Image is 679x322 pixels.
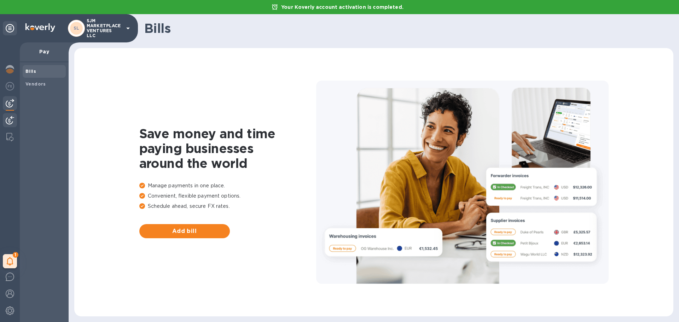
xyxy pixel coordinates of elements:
span: 1 [13,252,18,258]
p: Your Koverly account activation is completed. [278,4,407,11]
div: Unpin categories [3,21,17,35]
h1: Bills [144,21,668,36]
button: Add bill [139,224,230,238]
span: Add bill [145,227,224,235]
b: SL [74,25,80,31]
p: SJM MARKETPLACE VENTURES LLC [87,18,122,38]
img: Foreign exchange [6,82,14,90]
p: Pay [25,48,63,55]
p: Convenient, flexible payment options. [139,192,316,200]
h1: Save money and time paying businesses around the world [139,126,316,171]
p: Schedule ahead, secure FX rates. [139,203,316,210]
b: Vendors [25,81,46,87]
img: Logo [25,23,55,32]
p: Manage payments in one place. [139,182,316,189]
b: Bills [25,69,36,74]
